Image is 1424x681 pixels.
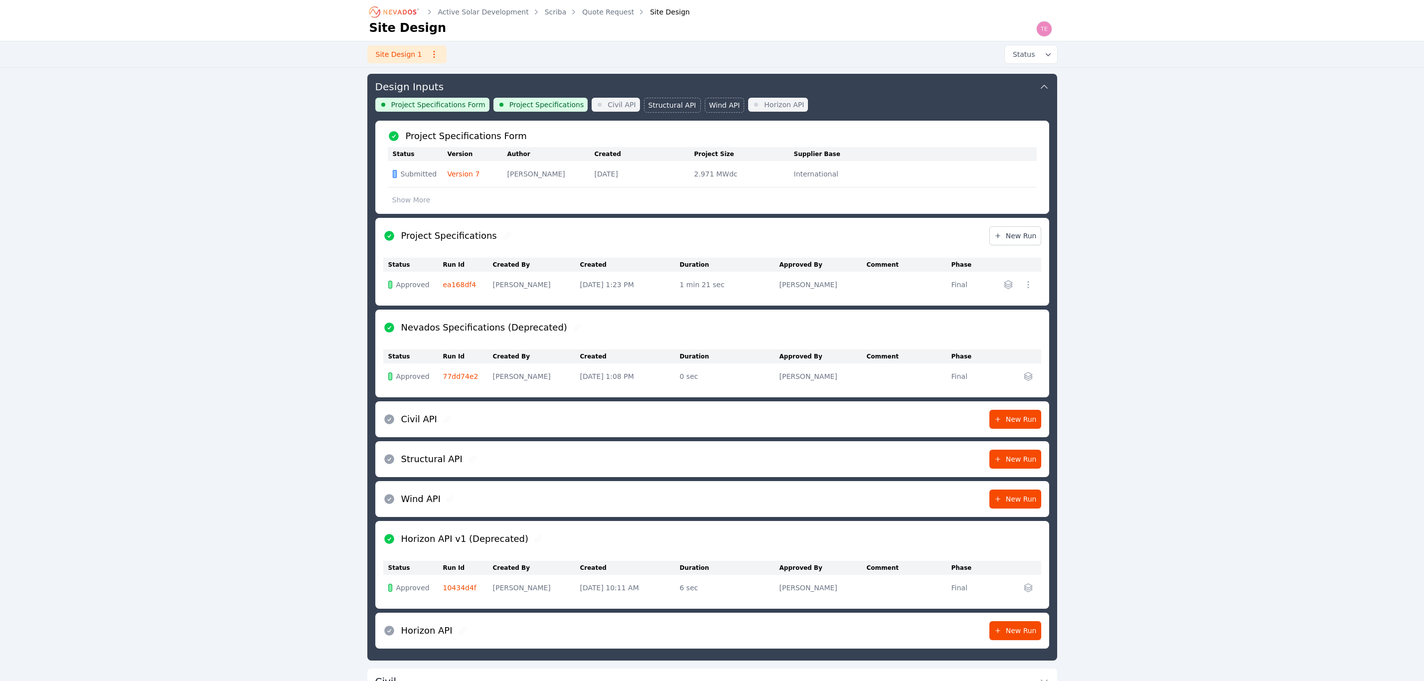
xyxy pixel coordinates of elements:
[648,100,696,110] span: Structural API
[1009,49,1035,59] span: Status
[448,147,507,161] th: Version
[780,258,867,272] th: Approved By
[989,490,1041,509] a: New Run
[636,7,690,17] div: Site Design
[608,100,635,110] span: Civil API
[794,147,894,161] th: Supplier Base
[443,372,478,380] a: 77dd74e2
[994,454,1037,464] span: New Run
[780,575,867,601] td: [PERSON_NAME]
[493,272,580,298] td: [PERSON_NAME]
[989,450,1041,469] a: New Run
[867,561,951,575] th: Comment
[369,20,447,36] h1: Site Design
[443,281,476,289] a: ea168df4
[375,74,1049,98] button: Design Inputs
[951,561,996,575] th: Phase
[1036,21,1052,37] img: Ted Elliott
[393,169,440,179] div: Submitted
[951,280,977,290] div: Final
[443,349,493,363] th: Run Id
[780,363,867,389] td: [PERSON_NAME]
[994,626,1037,636] span: New Run
[580,575,680,601] td: [DATE] 10:11 AM
[680,280,775,290] div: 1 min 21 sec
[694,161,794,187] td: 2.971 MWdc
[989,621,1041,640] a: New Run
[443,561,493,575] th: Run Id
[582,7,634,17] a: Quote Request
[794,161,894,187] td: International
[383,561,443,575] th: Status
[867,349,951,363] th: Comment
[595,147,694,161] th: Created
[448,170,480,178] a: Version 7
[951,583,991,593] div: Final
[383,349,443,363] th: Status
[951,349,996,363] th: Phase
[989,226,1041,245] a: New Run
[396,280,430,290] span: Approved
[401,412,437,426] h2: Civil API
[680,561,780,575] th: Duration
[951,258,982,272] th: Phase
[443,258,493,272] th: Run Id
[401,624,453,638] h2: Horizon API
[396,583,430,593] span: Approved
[580,363,680,389] td: [DATE] 1:08 PM
[383,258,443,272] th: Status
[680,371,775,381] div: 0 sec
[1005,45,1057,63] button: Status
[493,575,580,601] td: [PERSON_NAME]
[375,80,444,94] h3: Design Inputs
[438,7,529,17] a: Active Solar Development
[709,100,740,110] span: Wind API
[580,349,680,363] th: Created
[680,583,775,593] div: 6 sec
[580,272,680,298] td: [DATE] 1:23 PM
[694,147,794,161] th: Project Size
[493,258,580,272] th: Created By
[493,561,580,575] th: Created By
[443,584,476,592] a: 10434d4f
[764,100,804,110] span: Horizon API
[493,363,580,389] td: [PERSON_NAME]
[509,100,584,110] span: Project Specifications
[994,231,1037,241] span: New Run
[989,410,1041,429] a: New Run
[507,147,595,161] th: Author
[396,371,430,381] span: Approved
[401,532,529,546] h2: Horizon API v1 (Deprecated)
[680,258,780,272] th: Duration
[493,349,580,363] th: Created By
[406,129,527,143] h2: Project Specifications Form
[367,45,447,63] a: Site Design 1
[994,494,1037,504] span: New Run
[580,561,680,575] th: Created
[367,74,1057,661] div: Design InputsProject Specifications FormProject SpecificationsCivil APIStructural APIWind APIHori...
[680,349,780,363] th: Duration
[867,258,951,272] th: Comment
[595,161,694,187] td: [DATE]
[401,229,497,243] h2: Project Specifications
[780,349,867,363] th: Approved By
[994,414,1037,424] span: New Run
[951,371,991,381] div: Final
[401,321,567,335] h2: Nevados Specifications (Deprecated)
[780,561,867,575] th: Approved By
[507,161,595,187] td: [PERSON_NAME]
[401,452,463,466] h2: Structural API
[369,4,690,20] nav: Breadcrumb
[780,272,867,298] td: [PERSON_NAME]
[388,190,435,209] button: Show More
[388,147,448,161] th: Status
[545,7,567,17] a: Scriba
[580,258,680,272] th: Created
[401,492,441,506] h2: Wind API
[391,100,485,110] span: Project Specifications Form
